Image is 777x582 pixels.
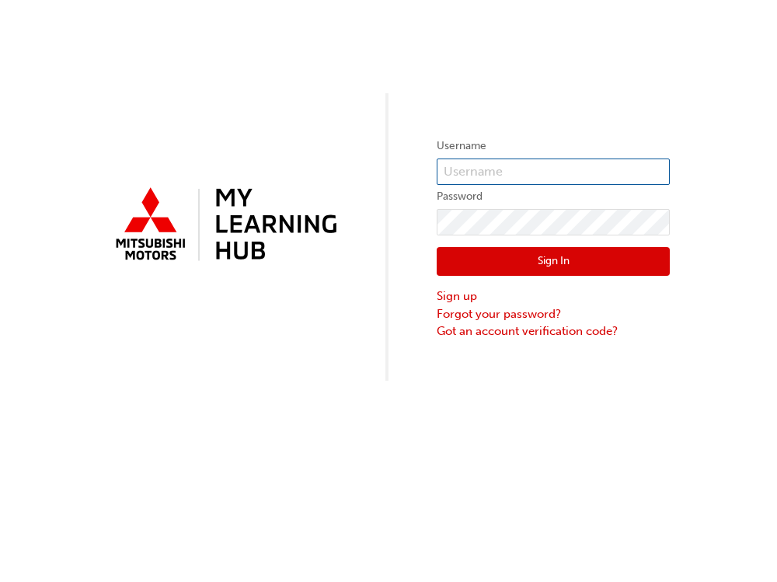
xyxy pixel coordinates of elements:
[437,305,670,323] a: Forgot your password?
[437,159,670,185] input: Username
[437,247,670,277] button: Sign In
[437,288,670,305] a: Sign up
[107,181,340,270] img: mmal
[437,322,670,340] a: Got an account verification code?
[437,137,670,155] label: Username
[437,187,670,206] label: Password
